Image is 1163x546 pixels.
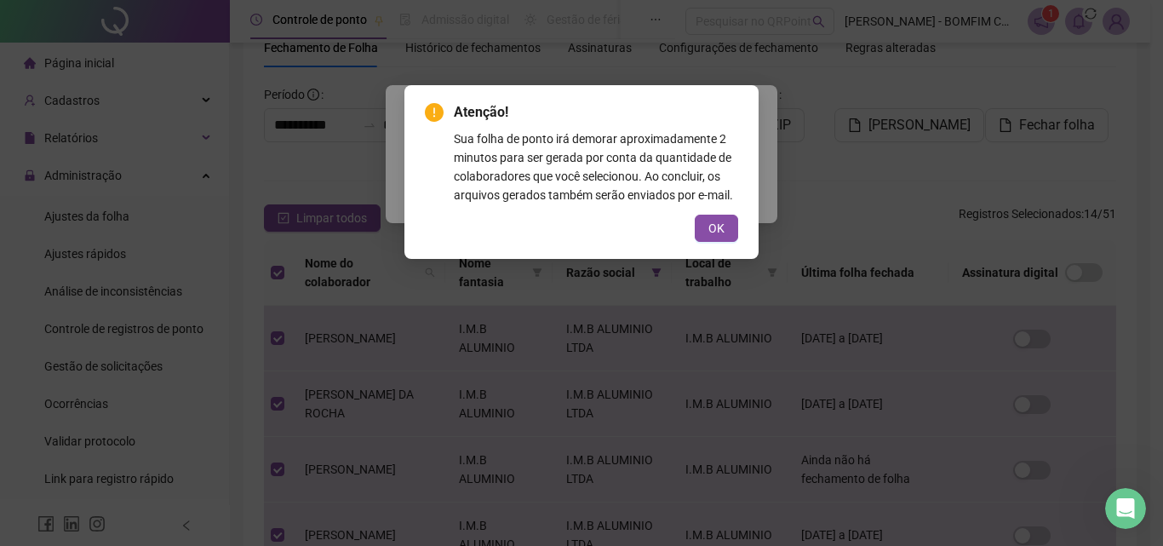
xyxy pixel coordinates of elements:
[695,215,738,242] button: OK
[454,129,738,204] div: Sua folha de ponto irá demorar aproximadamente 2 minutos para ser gerada por conta da quantidade ...
[425,103,444,122] span: exclamation-circle
[1105,488,1146,529] iframe: Intercom live chat
[454,102,738,123] span: Atenção!
[708,219,725,238] span: OK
